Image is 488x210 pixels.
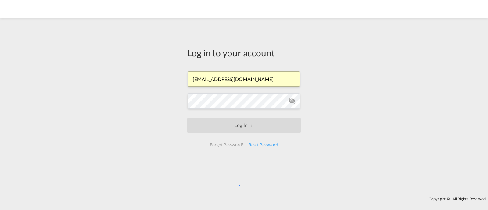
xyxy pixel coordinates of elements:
div: Log in to your account [187,46,301,59]
div: Forgot Password? [207,139,246,150]
button: LOGIN [187,118,301,133]
div: Reset Password [246,139,281,150]
md-icon: icon-eye-off [288,97,296,105]
input: Enter email/phone number [188,71,300,87]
